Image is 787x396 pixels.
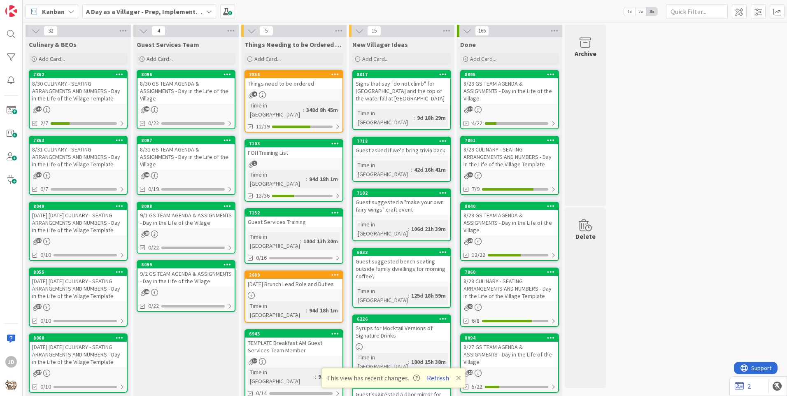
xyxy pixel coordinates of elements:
div: Time in [GEOGRAPHIC_DATA] [248,101,303,119]
span: : [411,165,412,174]
span: : [414,113,415,122]
div: 9/2 GS TEAM AGENDA & ASSIGNMENTS - Day in the Life of the Village [137,268,235,287]
div: 7102 [357,190,450,196]
span: 12/19 [256,122,270,131]
div: 7862 [30,71,127,78]
div: 6945 [245,330,342,338]
div: 7863 [33,137,127,143]
div: Guest asked if we'd bring trivia back [353,145,450,156]
span: 0/16 [256,254,267,262]
div: JD [5,356,17,368]
span: 28 [144,231,149,236]
span: 37 [36,172,42,177]
div: 8095 [465,72,558,77]
div: 8049 [33,203,127,209]
span: Kanban [42,7,65,16]
div: 8/27 GS TEAM AGENDA & ASSIGNMENTS - Day in the Life of the Village [461,342,558,367]
div: 6226 [357,316,450,322]
div: 8/28 GS TEAM AGENDA & ASSIGNMENTS - Day in the Life of the Village [461,210,558,235]
span: 41 [468,172,473,177]
div: 180d 15h 38m [409,357,448,366]
div: Time in [GEOGRAPHIC_DATA] [356,109,414,127]
span: 0/10 [40,317,51,325]
img: Visit kanbanzone.com [5,5,17,17]
div: 8094 [461,334,558,342]
div: 8095 [461,71,558,78]
span: 37 [252,358,257,363]
span: 5/22 [472,382,482,391]
span: Add Card... [362,55,389,63]
div: 7862 [33,72,127,77]
div: 80968/30 GS TEAM AGENDA & ASSIGNMENTS - Day in the Life of the Village [137,71,235,104]
span: 13/36 [256,191,270,200]
span: New Villager Ideas [352,40,408,49]
span: 0/22 [148,302,159,310]
div: 9d 18h 29m [415,113,448,122]
div: FOH Training List [245,147,342,158]
span: Culinary & BEOs [29,40,77,49]
div: Guest Services Training [245,217,342,227]
div: 6945TEMPLATE Breakfast AM Guest Services Team Member [245,330,342,356]
div: 8097 [137,137,235,144]
span: : [408,291,409,300]
a: 2858Things need to be orderedTime in [GEOGRAPHIC_DATA]:348d 8h 45m12/19 [244,70,343,133]
a: 7152Guest Services TrainingTime in [GEOGRAPHIC_DATA]:100d 13h 30m0/16 [244,208,343,264]
div: 2858 [245,71,342,78]
div: 78638/31 CULINARY - SEATING ARRANGEMENTS AND NUMBERS - Day in the Life of the Village Template [30,137,127,170]
div: 8017 [357,72,450,77]
div: 7103 [245,140,342,147]
div: TEMPLATE Breakfast AM Guest Services Team Member [245,338,342,356]
span: Add Card... [470,55,496,63]
div: 8017 [353,71,450,78]
div: 94d 18h 1m [307,175,340,184]
div: 7718 [357,138,450,144]
a: 80958/29 GS TEAM AGENDA & ASSIGNMENTS - Day in the Life of the Village4/22 [460,70,559,129]
span: 42 [36,106,42,112]
a: 6833Guest suggested bench seating outside family dwellings for morning coffee\Time in [GEOGRAPHIC... [352,248,451,308]
span: : [315,372,316,381]
div: 7863 [30,137,127,144]
span: 37 [36,370,42,375]
div: 94d 18h [316,372,340,381]
a: 80978/31 GS TEAM AGENDA & ASSIGNMENTS - Day in the Life of the Village0/19 [137,136,235,195]
div: 6833 [353,249,450,256]
span: 0/10 [40,251,51,259]
span: : [306,306,307,315]
div: 6945 [249,331,342,337]
div: [DATE] [DATE] CULINARY - SEATING ARRANGEMENTS AND NUMBERS - Day in the Life of the Village Template [30,276,127,301]
span: 5 [259,26,273,36]
div: Signs that say "do not climb" for [GEOGRAPHIC_DATA] and the top of the waterfall at [GEOGRAPHIC_D... [353,78,450,104]
div: 80408/28 GS TEAM AGENDA & ASSIGNMENTS - Day in the Life of the Village [461,203,558,235]
div: 80989/1 GS TEAM AGENDA & ASSIGNMENTS - Day in the Life of the Village [137,203,235,228]
div: 78618/29 CULINARY - SEATING ARRANGEMENTS AND NUMBERS - Day in the Life of the Village Template [461,137,558,170]
span: Add Card... [147,55,173,63]
span: Support [17,1,37,11]
div: 7861 [465,137,558,143]
div: 348d 8h 45m [304,105,340,114]
a: 8060[DATE] [DATE] CULINARY - SEATING ARRANGEMENTS AND NUMBERS - Day in the Life of the Village Te... [29,333,128,393]
div: 106d 21h 39m [409,224,448,233]
a: 80408/28 GS TEAM AGENDA & ASSIGNMENTS - Day in the Life of the Village12/22 [460,202,559,261]
div: 7860 [461,268,558,276]
a: 78618/29 CULINARY - SEATING ARRANGEMENTS AND NUMBERS - Day in the Life of the Village Template7/9 [460,136,559,195]
div: 8/29 CULINARY - SEATING ARRANGEMENTS AND NUMBERS - Day in the Life of the Village Template [461,144,558,170]
div: 8096 [141,72,235,77]
a: 80989/1 GS TEAM AGENDA & ASSIGNMENTS - Day in the Life of the Village0/22 [137,202,235,254]
div: 8098 [141,203,235,209]
span: 1x [624,7,635,16]
div: 2689 [245,271,342,279]
img: avatar [5,379,17,391]
span: 2/7 [40,119,48,128]
span: 7/9 [472,185,480,193]
div: 2689[DATE] Brunch Lead Role and Duties [245,271,342,289]
div: 7102 [353,189,450,197]
span: 4/22 [472,119,482,128]
div: 80999/2 GS TEAM AGENDA & ASSIGNMENTS - Day in the Life of the Village [137,261,235,287]
span: This view has recent changes. [326,373,420,383]
span: 37 [36,238,42,243]
div: Time in [GEOGRAPHIC_DATA] [356,287,408,305]
span: 2x [635,7,646,16]
div: Guest suggested a "make your own fairy wings" craft event [353,197,450,215]
div: 80948/27 GS TEAM AGENDA & ASSIGNMENTS - Day in the Life of the Village [461,334,558,367]
div: 6833Guest suggested bench seating outside family dwellings for morning coffee\ [353,249,450,282]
